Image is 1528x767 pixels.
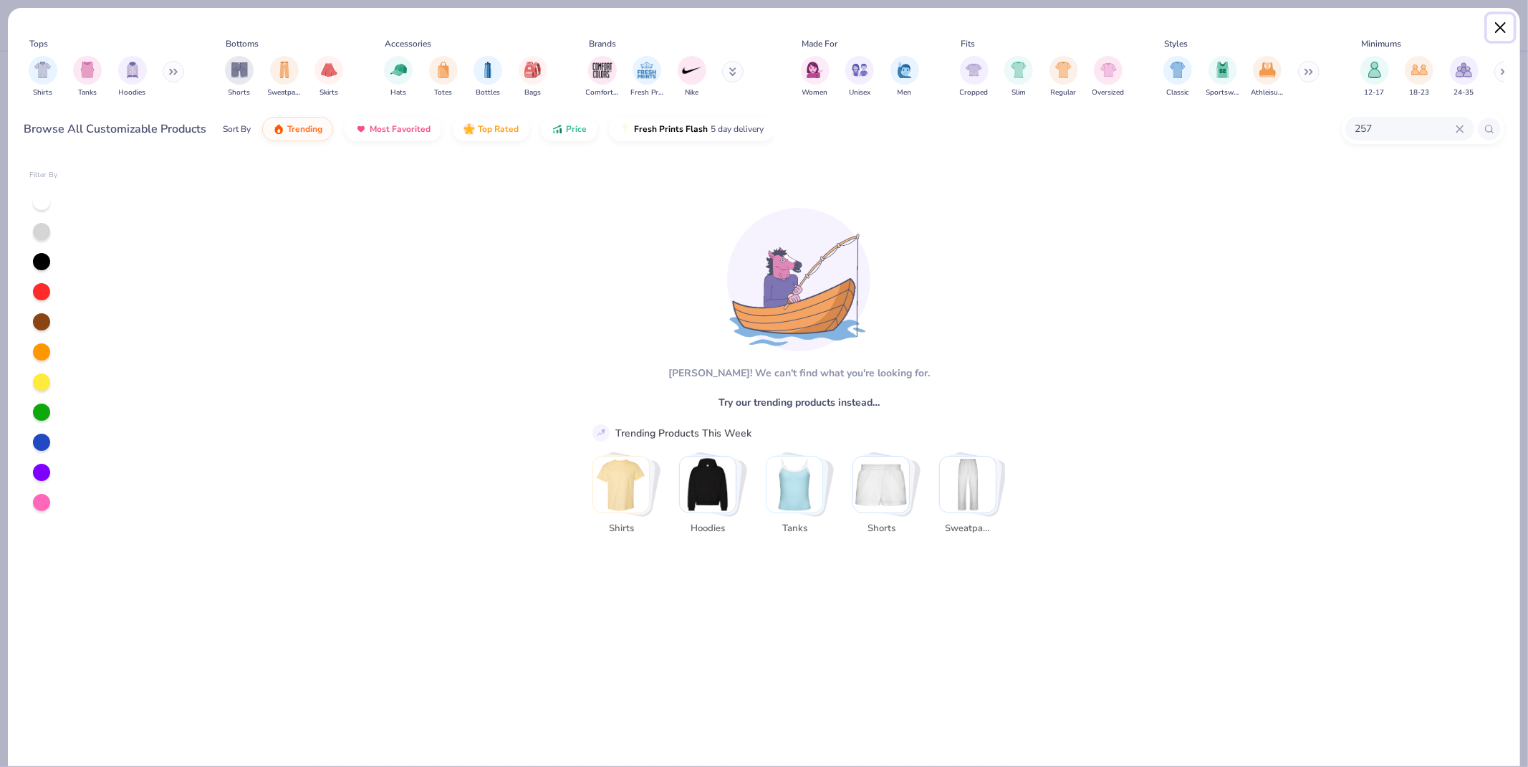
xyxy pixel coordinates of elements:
[1049,56,1078,98] button: filter button
[1051,87,1077,98] span: Regular
[29,170,58,181] div: Filter By
[586,87,619,98] span: Comfort Colors
[1360,56,1389,98] button: filter button
[940,457,996,513] img: Sweatpants
[524,62,540,78] img: Bags Image
[678,56,706,98] div: filter for Nike
[1361,37,1401,50] div: Minimums
[385,37,432,50] div: Accessories
[1251,87,1284,98] span: Athleisure
[321,62,337,78] img: Skirts Image
[314,56,343,98] div: filter for Skirts
[620,123,631,135] img: flash.gif
[519,56,547,98] div: filter for Bags
[1487,14,1514,42] button: Close
[679,456,745,541] button: Stack Card Button Hoodies
[226,37,259,50] div: Bottoms
[125,62,140,78] img: Hoodies Image
[766,456,832,541] button: Stack Card Button Tanks
[685,522,731,536] span: Hoodies
[586,56,619,98] button: filter button
[1215,62,1231,78] img: Sportswear Image
[1405,56,1433,98] button: filter button
[1360,56,1389,98] div: filter for 12-17
[1100,62,1117,78] img: Oversized Image
[519,56,547,98] button: filter button
[73,56,102,98] div: filter for Tanks
[1405,56,1433,98] div: filter for 18-23
[772,522,818,536] span: Tanks
[634,123,708,135] span: Fresh Prints Flash
[24,120,207,138] div: Browse All Customizable Products
[595,427,607,439] img: trend_line.gif
[1092,56,1125,98] div: filter for Oversized
[711,121,764,138] span: 5 day delivery
[961,37,975,50] div: Fits
[966,62,982,78] img: Cropped Image
[630,56,663,98] div: filter for Fresh Prints
[845,56,874,98] div: filter for Unisex
[807,62,823,78] img: Women Image
[1354,120,1456,137] input: Try "T-Shirt"
[1011,62,1027,78] img: Slim Image
[384,56,413,98] div: filter for Hats
[1004,56,1033,98] button: filter button
[593,457,649,513] img: Shirts
[801,56,830,98] div: filter for Women
[1049,56,1078,98] div: filter for Regular
[719,395,880,410] span: Try our trending products instead…
[1411,62,1428,78] img: 18-23 Image
[1251,56,1284,98] div: filter for Athleisure
[636,59,658,81] img: Fresh Prints Image
[287,123,322,135] span: Trending
[429,56,458,98] div: filter for Totes
[845,56,874,98] button: filter button
[345,117,441,141] button: Most Favorited
[802,37,837,50] div: Made For
[29,56,57,98] button: filter button
[33,87,52,98] span: Shirts
[939,456,1005,541] button: Stack Card Button Sweatpants
[1450,56,1479,98] button: filter button
[1450,56,1479,98] div: filter for 24-35
[858,522,905,536] span: Shorts
[223,123,251,135] div: Sort By
[615,426,751,441] div: Trending Products This Week
[1206,56,1239,98] div: filter for Sportswear
[1166,87,1189,98] span: Classic
[480,62,496,78] img: Bottles Image
[897,62,913,78] img: Men Image
[767,457,822,513] img: Tanks
[1206,87,1239,98] span: Sportswear
[34,62,51,78] img: Shirts Image
[231,62,248,78] img: Shorts Image
[801,56,830,98] button: filter button
[1206,56,1239,98] button: filter button
[229,87,251,98] span: Shorts
[474,56,502,98] button: filter button
[668,366,930,381] div: [PERSON_NAME]! We can't find what you're looking for.
[225,56,254,98] div: filter for Shorts
[960,56,989,98] button: filter button
[589,37,616,50] div: Brands
[592,59,613,81] img: Comfort Colors Image
[945,522,991,536] span: Sweatpants
[29,56,57,98] div: filter for Shirts
[73,56,102,98] button: filter button
[681,59,703,81] img: Nike Image
[802,87,828,98] span: Women
[268,56,301,98] div: filter for Sweatpants
[1454,87,1474,98] span: 24-35
[898,87,912,98] span: Men
[474,56,502,98] div: filter for Bottles
[384,56,413,98] button: filter button
[1004,56,1033,98] div: filter for Slim
[1409,87,1429,98] span: 18-23
[478,123,519,135] span: Top Rated
[586,56,619,98] div: filter for Comfort Colors
[262,117,333,141] button: Trending
[476,87,500,98] span: Bottles
[1163,56,1192,98] button: filter button
[319,87,338,98] span: Skirts
[434,87,452,98] span: Totes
